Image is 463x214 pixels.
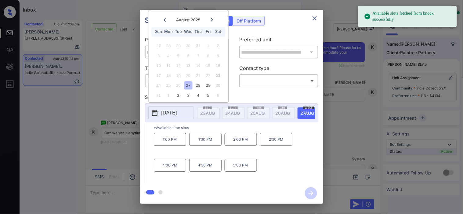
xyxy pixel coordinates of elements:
div: Wed [184,28,193,36]
span: 27 AUG [301,111,314,116]
div: Not available Monday, August 25th, 2025 [165,82,173,90]
div: Not available Friday, August 8th, 2025 [204,52,212,60]
div: Choose Wednesday, September 3rd, 2025 [184,91,193,100]
button: [DATE] [148,107,194,119]
div: Not available Sunday, August 24th, 2025 [154,82,163,90]
div: Sun [154,28,163,36]
div: Not available Sunday, August 31st, 2025 [154,91,163,100]
div: Not available Saturday, September 6th, 2025 [214,91,222,100]
div: Not available Wednesday, August 6th, 2025 [184,52,193,60]
p: 2:30 PM [260,133,292,146]
div: Not available Wednesday, July 30th, 2025 [184,42,193,50]
div: Not available Saturday, August 30th, 2025 [214,82,222,90]
p: Preferred unit [239,36,318,46]
div: Not available Saturday, August 16th, 2025 [214,62,222,70]
div: Mon [165,28,173,36]
div: Not available Wednesday, August 13th, 2025 [184,62,193,70]
p: 1:30 PM [189,133,222,146]
div: In Person [146,76,222,86]
div: Choose Thursday, August 28th, 2025 [194,82,202,90]
div: Not available Thursday, August 7th, 2025 [194,52,202,60]
div: month 2025-08 [150,41,226,100]
div: Not available Sunday, July 27th, 2025 [154,42,163,50]
p: 4:00 PM [154,159,186,172]
div: Off Platform [234,16,264,26]
div: Choose Friday, August 29th, 2025 [204,82,212,90]
p: 5:00 PM [225,159,257,172]
div: Not available Friday, August 22nd, 2025 [204,72,212,80]
div: Not available Thursday, July 31st, 2025 [194,42,202,50]
div: date-select [297,107,320,119]
p: Preferred community [145,36,224,46]
div: Not available Saturday, August 9th, 2025 [214,52,222,60]
div: Choose Tuesday, September 2nd, 2025 [174,91,183,100]
button: close [309,12,321,24]
p: Tour type [145,65,224,74]
div: Tue [174,28,183,36]
div: Not available Tuesday, August 19th, 2025 [174,72,183,80]
div: Not available Monday, September 1st, 2025 [165,91,173,100]
div: Sat [214,28,222,36]
p: 1:00 PM [154,133,186,146]
div: Not available Monday, August 11th, 2025 [165,62,173,70]
div: Not available Friday, August 15th, 2025 [204,62,212,70]
div: Not available Thursday, August 21st, 2025 [194,72,202,80]
div: Fri [204,28,212,36]
div: Not available Sunday, August 3rd, 2025 [154,52,163,60]
div: Not available Tuesday, August 26th, 2025 [174,82,183,90]
div: Choose Thursday, September 4th, 2025 [194,91,202,100]
div: Not available Friday, August 1st, 2025 [204,42,212,50]
div: Not available Monday, July 28th, 2025 [165,42,173,50]
div: Not available Saturday, August 23rd, 2025 [214,72,222,80]
div: Not available Monday, August 4th, 2025 [165,52,173,60]
div: Not available Tuesday, August 5th, 2025 [174,52,183,60]
div: Choose Wednesday, August 27th, 2025 [184,82,193,90]
div: Available slots fetched from knock successfully [364,8,452,25]
div: Choose Friday, September 5th, 2025 [204,91,212,100]
div: Not available Saturday, August 2nd, 2025 [214,42,222,50]
p: Contact type [239,65,318,74]
div: Not available Wednesday, August 20th, 2025 [184,72,193,80]
span: wed [303,106,314,109]
div: Not available Tuesday, August 12th, 2025 [174,62,183,70]
p: [DATE] [161,109,177,117]
p: Select slot [145,93,318,103]
p: 2:00 PM [225,133,257,146]
button: btn-next [301,185,321,201]
div: Not available Thursday, August 14th, 2025 [194,62,202,70]
h2: Schedule Tour [140,10,202,31]
div: Not available Sunday, August 10th, 2025 [154,62,163,70]
p: *Available time slots [154,122,318,133]
div: Not available Monday, August 18th, 2025 [165,72,173,80]
div: Not available Sunday, August 17th, 2025 [154,72,163,80]
div: Not available Tuesday, July 29th, 2025 [174,42,183,50]
div: Thu [194,28,202,36]
p: 4:30 PM [189,159,222,172]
